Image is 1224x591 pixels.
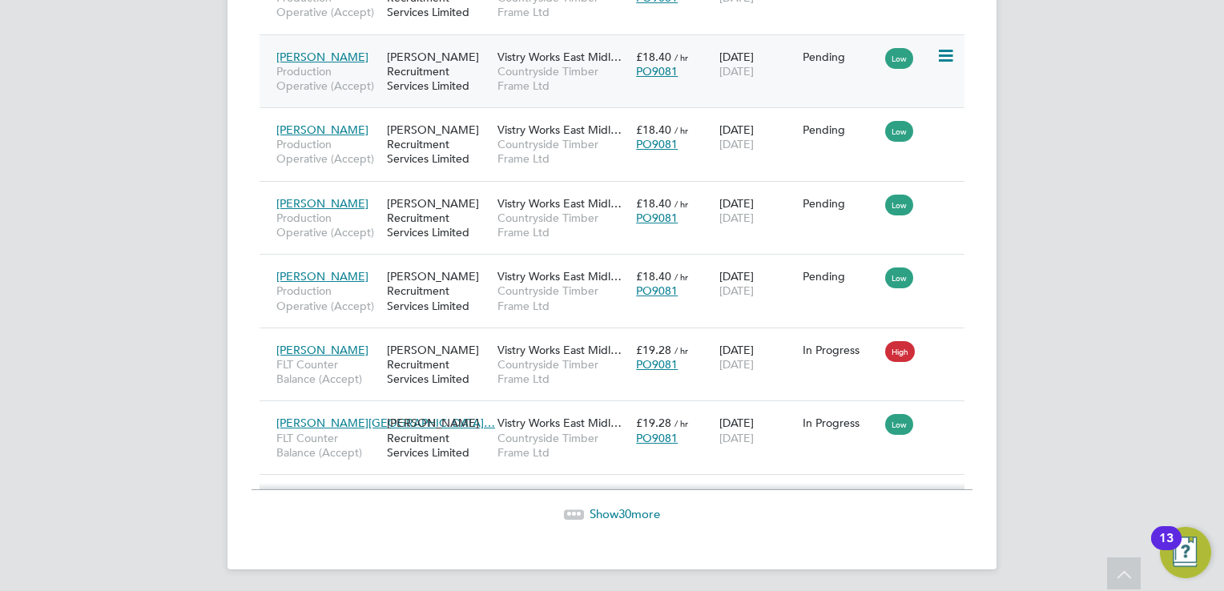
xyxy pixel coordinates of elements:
[618,506,631,521] span: 30
[674,51,688,63] span: / hr
[719,357,754,372] span: [DATE]
[885,267,913,288] span: Low
[276,357,379,386] span: FLT Counter Balance (Accept)
[497,123,622,137] span: Vistry Works East Midl…
[590,506,660,521] span: Show more
[803,343,878,357] div: In Progress
[497,357,628,386] span: Countryside Timber Frame Ltd
[636,64,678,78] span: PO9081
[719,137,754,151] span: [DATE]
[636,357,678,372] span: PO9081
[276,64,379,93] span: Production Operative (Accept)
[715,408,799,452] div: [DATE]
[674,417,688,429] span: / hr
[383,408,493,468] div: [PERSON_NAME] Recruitment Services Limited
[885,414,913,435] span: Low
[636,283,678,298] span: PO9081
[276,416,495,430] span: [PERSON_NAME][GEOGRAPHIC_DATA]…
[715,335,799,380] div: [DATE]
[636,343,671,357] span: £19.28
[885,195,913,215] span: Low
[719,431,754,445] span: [DATE]
[272,187,964,201] a: [PERSON_NAME]Production Operative (Accept)[PERSON_NAME] Recruitment Services LimitedVistry Works ...
[885,341,915,362] span: High
[383,115,493,175] div: [PERSON_NAME] Recruitment Services Limited
[272,260,964,274] a: [PERSON_NAME]Production Operative (Accept)[PERSON_NAME] Recruitment Services LimitedVistry Works ...
[276,50,368,64] span: [PERSON_NAME]
[885,121,913,142] span: Low
[497,137,628,166] span: Countryside Timber Frame Ltd
[272,334,964,348] a: [PERSON_NAME]FLT Counter Balance (Accept)[PERSON_NAME] Recruitment Services LimitedVistry Works E...
[803,196,878,211] div: Pending
[383,261,493,321] div: [PERSON_NAME] Recruitment Services Limited
[276,283,379,312] span: Production Operative (Accept)
[497,343,622,357] span: Vistry Works East Midl…
[636,211,678,225] span: PO9081
[636,196,671,211] span: £18.40
[636,123,671,137] span: £18.40
[719,64,754,78] span: [DATE]
[276,343,368,357] span: [PERSON_NAME]
[276,431,379,460] span: FLT Counter Balance (Accept)
[803,416,878,430] div: In Progress
[636,431,678,445] span: PO9081
[497,283,628,312] span: Countryside Timber Frame Ltd
[497,269,622,283] span: Vistry Works East Midl…
[719,211,754,225] span: [DATE]
[276,196,368,211] span: [PERSON_NAME]
[885,48,913,69] span: Low
[715,115,799,159] div: [DATE]
[272,114,964,127] a: [PERSON_NAME]Production Operative (Accept)[PERSON_NAME] Recruitment Services LimitedVistry Works ...
[803,269,878,283] div: Pending
[497,50,622,64] span: Vistry Works East Midl…
[715,188,799,233] div: [DATE]
[636,137,678,151] span: PO9081
[276,137,379,166] span: Production Operative (Accept)
[497,431,628,460] span: Countryside Timber Frame Ltd
[674,271,688,283] span: / hr
[497,64,628,93] span: Countryside Timber Frame Ltd
[272,41,964,54] a: [PERSON_NAME]Production Operative (Accept)[PERSON_NAME] Recruitment Services LimitedVistry Works ...
[715,261,799,306] div: [DATE]
[803,123,878,137] div: Pending
[719,283,754,298] span: [DATE]
[674,344,688,356] span: / hr
[803,50,878,64] div: Pending
[1159,538,1174,559] div: 13
[497,416,622,430] span: Vistry Works East Midl…
[715,42,799,86] div: [DATE]
[276,123,368,137] span: [PERSON_NAME]
[276,269,368,283] span: [PERSON_NAME]
[497,211,628,239] span: Countryside Timber Frame Ltd
[636,416,671,430] span: £19.28
[383,188,493,248] div: [PERSON_NAME] Recruitment Services Limited
[674,198,688,210] span: / hr
[272,407,964,420] a: [PERSON_NAME][GEOGRAPHIC_DATA]…FLT Counter Balance (Accept)[PERSON_NAME] Recruitment Services Lim...
[383,42,493,102] div: [PERSON_NAME] Recruitment Services Limited
[674,124,688,136] span: / hr
[383,335,493,395] div: [PERSON_NAME] Recruitment Services Limited
[497,196,622,211] span: Vistry Works East Midl…
[276,211,379,239] span: Production Operative (Accept)
[1160,527,1211,578] button: Open Resource Center, 13 new notifications
[636,269,671,283] span: £18.40
[636,50,671,64] span: £18.40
